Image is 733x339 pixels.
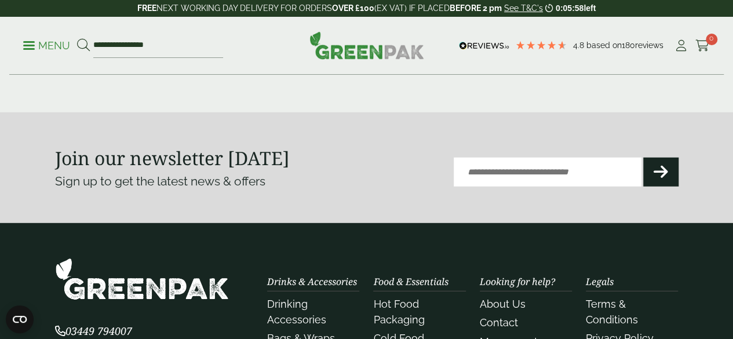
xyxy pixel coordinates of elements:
a: Drinking Accessories [267,298,326,326]
span: 03449 794007 [55,324,132,338]
span: reviews [635,41,663,50]
span: 0 [706,34,717,45]
i: My Account [674,40,688,52]
p: Menu [23,39,70,53]
a: Menu [23,39,70,50]
a: 0 [695,37,710,54]
strong: Join our newsletter [DATE] [55,145,290,170]
a: About Us [480,298,526,310]
span: 4.8 [573,41,586,50]
img: REVIEWS.io [459,42,509,50]
span: Based on [586,41,622,50]
a: Hot Food Packaging [373,298,424,326]
div: 4.78 Stars [515,40,567,50]
img: GreenPak Supplies [309,31,424,59]
a: Terms & Conditions [586,298,638,326]
a: 03449 794007 [55,326,132,337]
a: See T&C's [504,3,543,13]
a: Contact [480,316,518,329]
strong: FREE [137,3,156,13]
button: Open CMP widget [6,305,34,333]
img: GreenPak Supplies [55,258,229,300]
span: 180 [622,41,635,50]
i: Cart [695,40,710,52]
span: left [584,3,596,13]
strong: BEFORE 2 pm [450,3,502,13]
strong: OVER £100 [332,3,374,13]
span: 0:05:58 [556,3,584,13]
p: Sign up to get the latest news & offers [55,172,335,191]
